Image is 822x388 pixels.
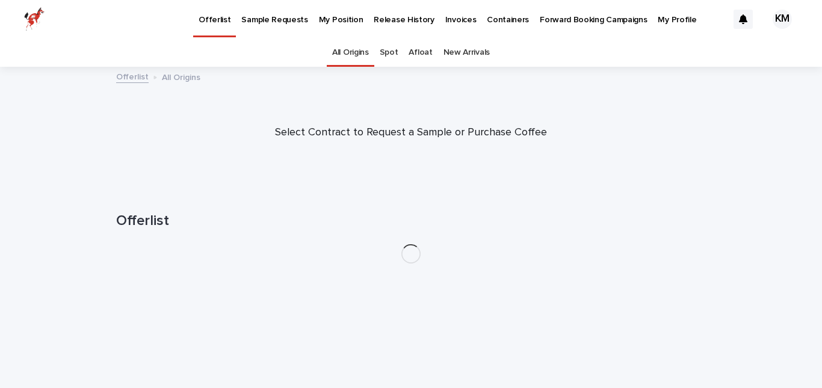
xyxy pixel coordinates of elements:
[24,7,45,31] img: zttTXibQQrCfv9chImQE
[170,126,652,140] p: Select Contract to Request a Sample or Purchase Coffee
[116,69,149,83] a: Offerlist
[443,38,490,67] a: New Arrivals
[380,38,398,67] a: Spot
[773,10,792,29] div: KM
[162,70,200,83] p: All Origins
[332,38,369,67] a: All Origins
[409,38,432,67] a: Afloat
[116,212,706,230] h1: Offerlist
